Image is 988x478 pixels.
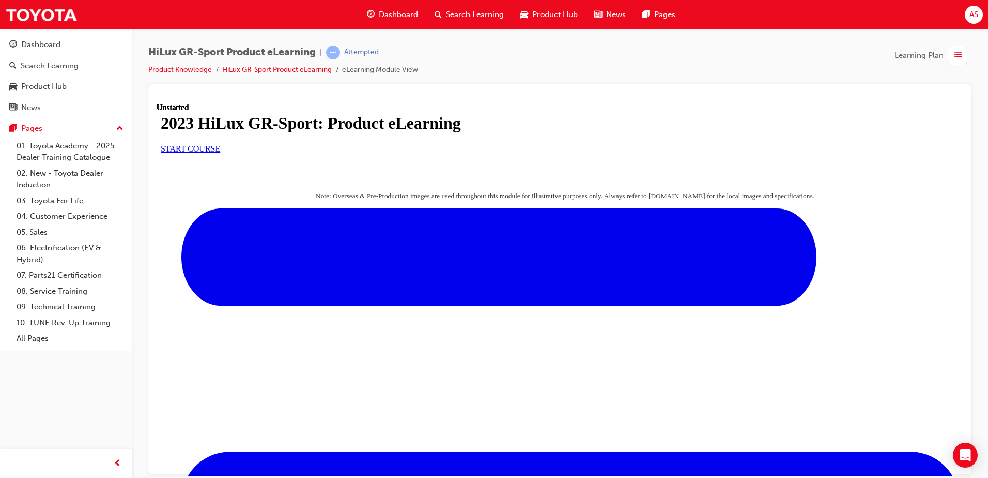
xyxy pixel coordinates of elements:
span: car-icon [9,82,17,92]
a: START COURSE [4,41,64,50]
span: Note: Overseas & Pre-Production images are used throughout this module for illustrative purposes ... [159,89,658,97]
span: Learning Plan [894,50,944,62]
a: 03. Toyota For Life [12,193,128,209]
span: car-icon [520,8,528,21]
span: | [320,47,322,58]
a: Product Hub [4,77,128,96]
a: 04. Customer Experience [12,208,128,225]
a: search-iconSearch Learning [426,4,512,25]
span: learningRecordVerb_ATTEMPT-icon [326,46,340,59]
span: news-icon [594,8,602,21]
a: news-iconNews [586,4,634,25]
a: 10. TUNE Rev-Up Training [12,315,128,331]
a: 08. Service Training [12,283,128,300]
a: 05. Sales [12,225,128,241]
a: Dashboard [4,35,128,54]
span: Search Learning [446,9,504,21]
div: Open Intercom Messenger [953,443,978,468]
span: guage-icon [9,40,17,50]
a: 01. Toyota Academy - 2025 Dealer Training Catalogue [12,138,128,166]
span: pages-icon [9,124,17,133]
div: News [21,102,41,114]
div: Attempted [344,48,379,57]
span: search-icon [9,62,17,71]
a: HiLux GR-Sport Product eLearning [222,65,332,74]
span: News [606,9,626,21]
div: Product Hub [21,81,67,93]
a: 07. Parts21 Certification [12,267,128,283]
span: list-icon [954,49,962,62]
button: AS [965,6,983,24]
a: 09. Technical Training [12,299,128,315]
span: AS [969,9,978,21]
a: guage-iconDashboard [359,4,426,25]
a: pages-iconPages [634,4,684,25]
button: Pages [4,119,128,138]
span: guage-icon [367,8,375,21]
button: Learning Plan [894,46,971,65]
span: HiLux GR-Sport Product eLearning [148,47,316,58]
div: Search Learning [21,60,79,72]
img: Trak [5,3,78,26]
span: Product Hub [532,9,578,21]
a: 06. Electrification (EV & Hybrid) [12,240,128,267]
span: Dashboard [379,9,418,21]
span: Pages [654,9,675,21]
span: news-icon [9,103,17,113]
a: 02. New - Toyota Dealer Induction [12,166,128,193]
div: Dashboard [21,39,60,51]
a: Product Knowledge [148,65,212,74]
button: DashboardSearch LearningProduct HubNews [4,33,128,119]
li: eLearning Module View [342,64,418,76]
span: prev-icon [114,457,121,470]
span: search-icon [435,8,442,21]
span: up-icon [116,122,124,136]
div: Pages [21,123,42,135]
span: pages-icon [642,8,650,21]
h1: 2023 HiLux GR-Sport: Product eLearning [4,11,802,30]
a: All Pages [12,331,128,347]
a: News [4,98,128,117]
a: Search Learning [4,56,128,76]
a: car-iconProduct Hub [512,4,586,25]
